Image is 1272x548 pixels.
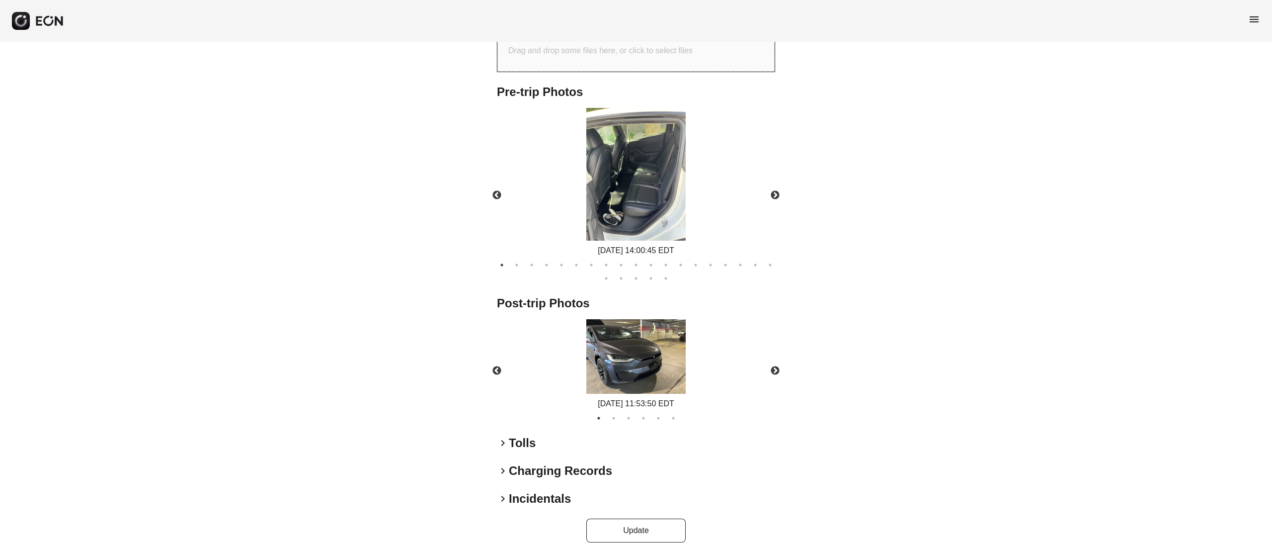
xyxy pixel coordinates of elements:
[706,260,715,270] button: 15
[676,260,686,270] button: 13
[479,354,514,388] button: Previous
[601,274,611,283] button: 20
[586,260,596,270] button: 7
[497,437,509,449] span: keyboard_arrow_right
[586,319,686,394] img: https://fastfleet.me/rails/active_storage/blobs/redirect/eyJfcmFpbHMiOnsibWVzc2FnZSI6IkJBaHBBMnBx...
[758,354,793,388] button: Next
[616,260,626,270] button: 9
[571,260,581,270] button: 6
[631,274,641,283] button: 22
[509,463,612,479] h2: Charging Records
[609,413,619,423] button: 2
[750,260,760,270] button: 18
[497,465,509,477] span: keyboard_arrow_right
[691,260,701,270] button: 14
[758,178,793,213] button: Next
[527,260,537,270] button: 3
[542,260,552,270] button: 4
[1248,13,1260,25] span: menu
[586,398,686,410] div: [DATE] 11:53:50 EDT
[479,178,514,213] button: Previous
[735,260,745,270] button: 17
[497,84,775,100] h2: Pre-trip Photos
[556,260,566,270] button: 5
[601,260,611,270] button: 8
[638,413,648,423] button: 4
[586,245,686,257] div: [DATE] 14:00:45 EDT
[631,260,641,270] button: 10
[508,45,693,57] p: Drag and drop some files here, or click to select files
[586,108,686,241] img: https://fastfleet.me/rails/active_storage/blobs/redirect/eyJfcmFpbHMiOnsibWVzc2FnZSI6IkJBaHBBNHhw...
[624,413,634,423] button: 3
[509,491,571,507] h2: Incidentals
[509,435,536,451] h2: Tolls
[497,295,775,311] h2: Post-trip Photos
[661,274,671,283] button: 24
[765,260,775,270] button: 19
[616,274,626,283] button: 21
[661,260,671,270] button: 12
[720,260,730,270] button: 16
[497,493,509,505] span: keyboard_arrow_right
[497,260,507,270] button: 1
[646,274,656,283] button: 23
[586,519,686,543] button: Update
[512,260,522,270] button: 2
[594,413,604,423] button: 1
[668,413,678,423] button: 6
[646,260,656,270] button: 11
[653,413,663,423] button: 5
